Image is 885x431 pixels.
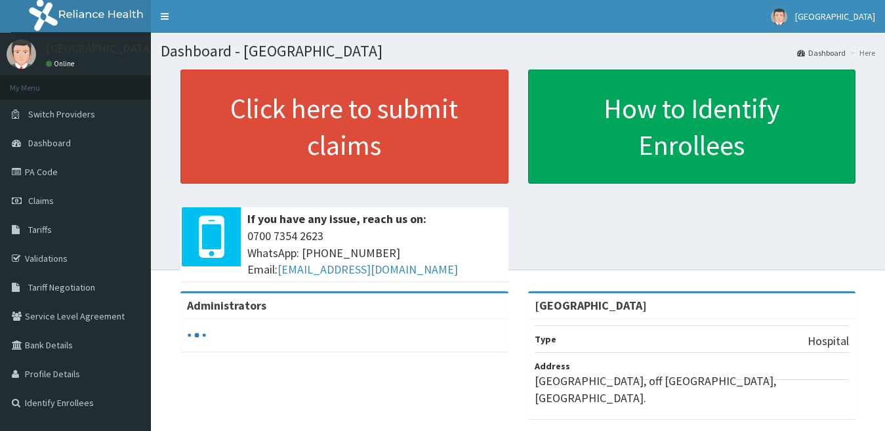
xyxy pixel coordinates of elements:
[247,211,426,226] b: If you have any issue, reach us on:
[180,70,508,184] a: Click here to submit claims
[535,333,556,345] b: Type
[161,43,875,60] h1: Dashboard - [GEOGRAPHIC_DATA]
[247,228,502,278] span: 0700 7354 2623 WhatsApp: [PHONE_NUMBER] Email:
[46,59,77,68] a: Online
[808,333,849,350] p: Hospital
[46,43,154,54] p: [GEOGRAPHIC_DATA]
[771,9,787,25] img: User Image
[28,195,54,207] span: Claims
[28,224,52,236] span: Tariffs
[28,108,95,120] span: Switch Providers
[797,47,846,58] a: Dashboard
[187,325,207,345] svg: audio-loading
[528,70,856,184] a: How to Identify Enrollees
[535,298,647,313] strong: [GEOGRAPHIC_DATA]
[28,137,71,149] span: Dashboard
[535,360,570,372] b: Address
[187,298,266,313] b: Administrators
[535,373,850,406] p: [GEOGRAPHIC_DATA], off [GEOGRAPHIC_DATA], [GEOGRAPHIC_DATA].
[847,47,875,58] li: Here
[7,39,36,69] img: User Image
[28,281,95,293] span: Tariff Negotiation
[278,262,458,277] a: [EMAIL_ADDRESS][DOMAIN_NAME]
[795,10,875,22] span: [GEOGRAPHIC_DATA]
